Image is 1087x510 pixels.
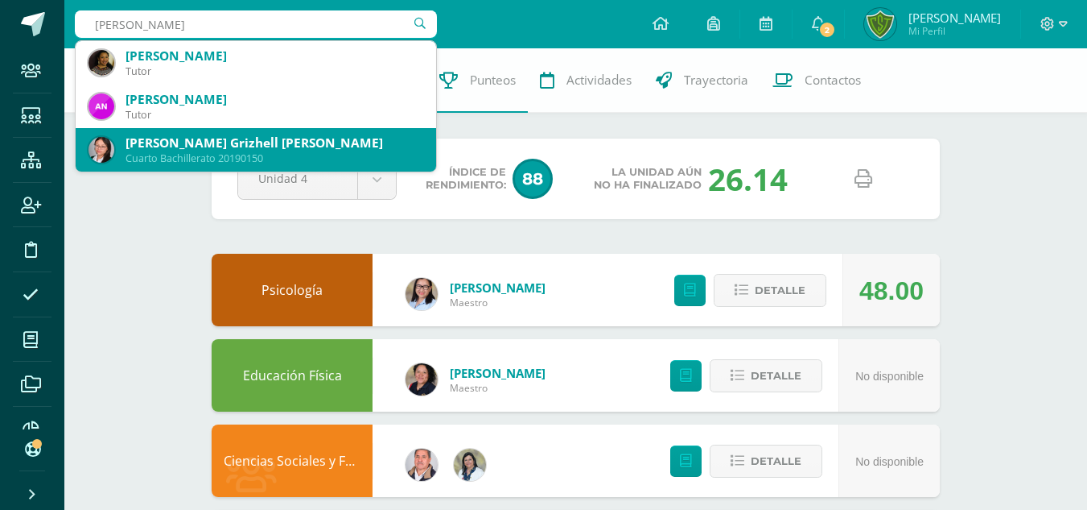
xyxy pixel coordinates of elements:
span: No disponible [855,370,924,383]
a: Punteos [427,48,528,113]
a: Ciencias Sociales y Formación Ciudadana 4 [224,452,483,470]
a: Psicología [261,281,323,299]
div: [PERSON_NAME] Grizhell [PERSON_NAME] [126,135,423,151]
div: Psicología [212,254,373,326]
button: Detalle [710,359,822,392]
div: 48.00 [859,255,924,327]
div: 26.14 [708,158,788,200]
div: Ciencias Sociales y Formación Ciudadana 4 [212,425,373,497]
span: [PERSON_NAME] [908,10,1001,26]
span: 88 [513,159,553,199]
span: 2 [818,21,836,39]
img: a027cb2715fc0bed0e3d53f9a5f0b33d.png [864,8,896,40]
img: 221af06ae4b1beedc67b65817a25a70d.png [406,363,438,396]
span: No disponible [855,455,924,468]
span: Contactos [805,72,861,89]
div: [PERSON_NAME] [126,48,423,64]
span: Maestro [450,296,546,309]
span: Maestro [450,381,546,395]
button: Detalle [714,274,826,307]
div: [PERSON_NAME] [126,91,423,108]
a: [PERSON_NAME] [450,365,546,381]
a: Trayectoria [644,48,760,113]
img: 53c5da0f4b5b1c5426a4183bb0523844.png [89,137,114,163]
div: Educación Física [212,339,373,412]
span: Actividades [566,72,632,89]
span: Detalle [751,361,801,391]
span: Índice de Rendimiento: [426,166,506,192]
span: Punteos [470,72,516,89]
img: afd4cda865e3c4616a3300154a30ba78.png [406,449,438,481]
img: adc45a0dad1e69ee454ddbf92dbecfde.png [454,449,486,481]
span: Detalle [755,276,805,305]
a: Actividades [528,48,644,113]
a: Unidad 4 [238,160,396,199]
a: Educación Física [243,367,342,384]
div: Tutor [126,64,423,78]
input: Busca un usuario... [75,10,437,38]
button: Detalle [710,445,822,478]
span: Trayectoria [684,72,748,89]
img: e51a586ee32348e2ee685e9ef38fa5ad.png [89,50,114,76]
a: Contactos [760,48,873,113]
span: Detalle [751,446,801,476]
span: Mi Perfil [908,24,1001,38]
div: Tutor [126,108,423,122]
div: Cuarto Bachillerato 20190150 [126,151,423,165]
span: Unidad 4 [258,160,337,197]
a: [PERSON_NAME] [450,280,546,296]
span: La unidad aún no ha finalizado [594,166,702,192]
img: 3cbb2fbb2ee62cdad5ef209930f54000.png [89,93,114,119]
img: 97352d74acb6d1632be8541beff41410.png [406,278,438,310]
